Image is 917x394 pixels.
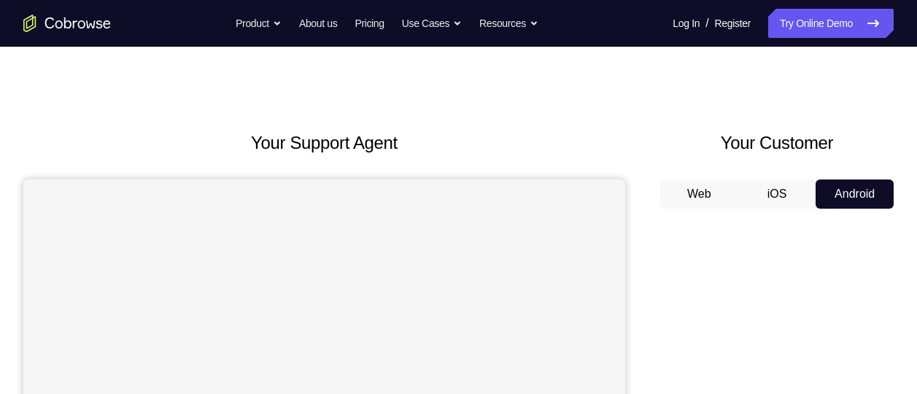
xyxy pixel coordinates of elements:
a: Log In [673,9,700,38]
h2: Your Support Agent [23,130,625,156]
a: Try Online Demo [768,9,894,38]
a: Pricing [355,9,384,38]
span: / [705,15,708,32]
button: Web [660,179,738,209]
h2: Your Customer [660,130,894,156]
button: Use Cases [402,9,462,38]
a: Go to the home page [23,15,111,32]
button: Product [236,9,282,38]
button: iOS [738,179,816,209]
button: Android [816,179,894,209]
a: Register [715,9,751,38]
button: Resources [479,9,538,38]
a: About us [299,9,337,38]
